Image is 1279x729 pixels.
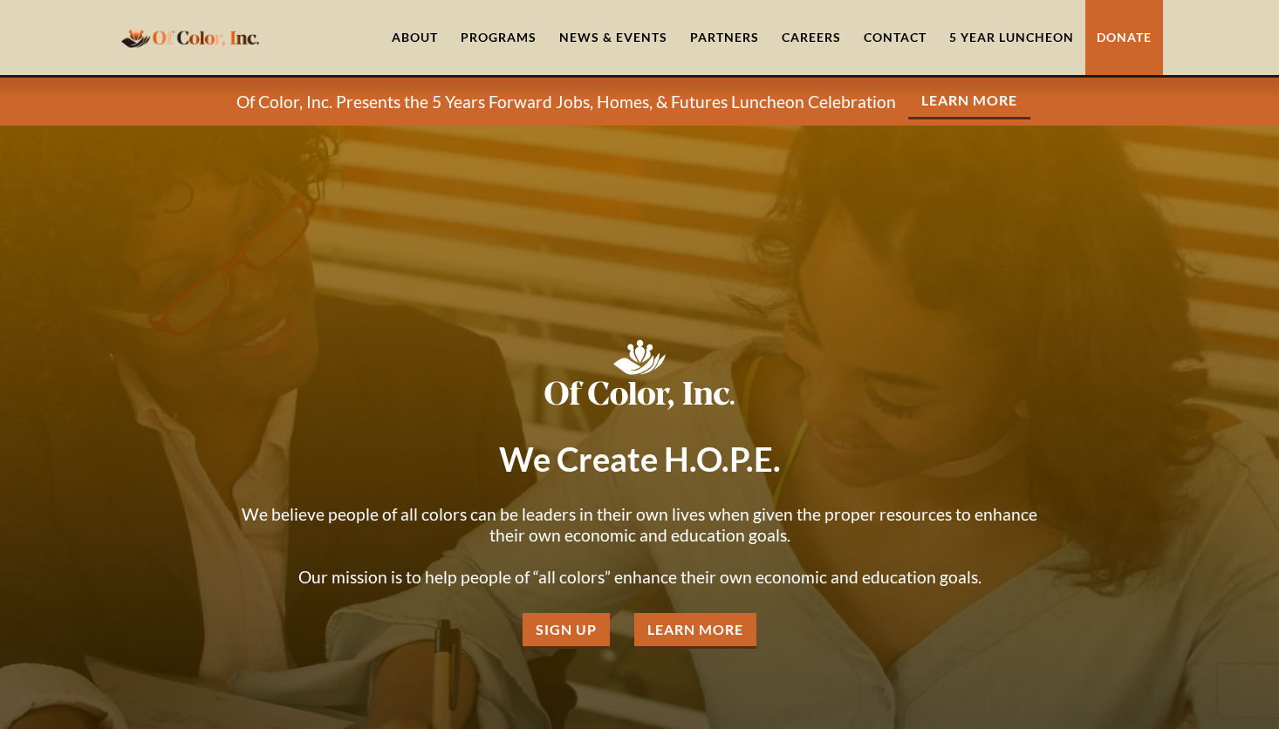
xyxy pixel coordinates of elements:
[523,613,610,649] a: Sign Up
[634,613,756,649] a: Learn More
[229,504,1050,588] p: We believe people of all colors can be leaders in their own lives when given the proper resources...
[116,17,264,58] a: home
[461,29,537,46] div: Programs
[236,92,896,112] p: Of Color, Inc. Presents the 5 Years Forward Jobs, Homes, & Futures Luncheon Celebration
[499,439,781,479] strong: We Create H.O.P.E.
[908,84,1030,119] a: Learn More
